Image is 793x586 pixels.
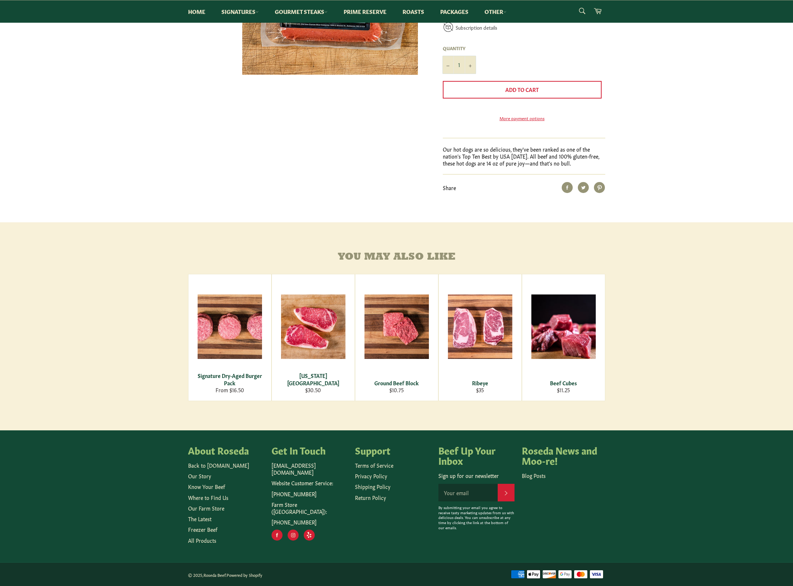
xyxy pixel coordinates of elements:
[276,386,350,393] div: $30.50
[188,274,272,401] a: Signature Dry-Aged Burger Pack Signature Dry-Aged Burger Pack From $16.50
[443,184,456,191] span: Share
[355,445,431,455] h4: Support
[188,537,216,544] a: All Products
[227,572,262,578] a: Powered by Shopify
[281,294,345,359] img: New York Strip
[438,472,515,479] p: Sign up for our newsletter
[336,0,394,23] a: Prime Reserve
[465,56,476,74] button: Increase item quantity by one
[443,81,602,99] button: Add to Cart
[188,515,212,522] a: The Latest
[456,24,497,31] a: Subscription details
[355,494,386,501] a: Return Policy
[188,252,605,263] h4: You may also like
[188,504,224,512] a: Our Farm Store
[438,274,522,401] a: Ribeye Ribeye $35
[272,479,348,486] p: Website Customer Service:
[188,572,262,578] small: © 2025, .
[360,379,433,386] div: Ground Beef Block
[276,372,350,386] div: [US_STATE][GEOGRAPHIC_DATA]
[443,115,602,121] a: More payment options
[272,462,348,476] p: [EMAIL_ADDRESS][DOMAIN_NAME]
[181,0,213,23] a: Home
[214,0,266,23] a: Signatures
[355,483,390,490] a: Shipping Policy
[360,386,433,393] div: $10.75
[272,274,355,401] a: New York Strip [US_STATE][GEOGRAPHIC_DATA] $30.50
[268,0,335,23] a: Gourmet Steaks
[272,445,348,455] h4: Get In Touch
[522,274,605,401] a: Beef Cubes Beef Cubes $11.25
[438,505,515,530] p: By submitting your email you agree to receive tasty marketing updates from us with delicious deal...
[527,386,600,393] div: $11.25
[355,461,393,469] a: Terms of Service
[477,0,514,23] a: Other
[188,461,249,469] a: Back to [DOMAIN_NAME]
[443,56,454,74] button: Reduce item quantity by one
[395,0,431,23] a: Roasts
[527,379,600,386] div: Beef Cubes
[188,445,264,455] h4: About Roseda
[448,294,512,359] img: Ribeye
[443,146,605,167] p: Our hot dogs are so delicious, they've been ranked as one of the nation's Top Ten Best by USA [DA...
[272,519,348,526] p: [PHONE_NUMBER]
[355,274,438,401] a: Ground Beef Block Ground Beef Block $10.75
[443,386,517,393] div: $35
[188,483,225,490] a: Know Your Beef
[522,472,546,479] a: Blog Posts
[203,572,225,578] a: Roseda Beef
[193,372,266,386] div: Signature Dry-Aged Burger Pack
[198,294,262,359] img: Signature Dry-Aged Burger Pack
[272,501,348,515] p: Farm Store ([GEOGRAPHIC_DATA]):
[433,0,476,23] a: Packages
[522,445,598,465] h4: Roseda News and Moo-re!
[505,86,539,93] span: Add to Cart
[188,526,217,533] a: Freezer Beef
[188,472,211,479] a: Our Story
[443,379,517,386] div: Ribeye
[272,490,348,497] p: [PHONE_NUMBER]
[193,386,266,393] div: From $16.50
[188,494,228,501] a: Where to Find Us
[364,294,429,359] img: Ground Beef Block
[531,294,596,359] img: Beef Cubes
[443,45,476,51] label: Quantity
[355,472,387,479] a: Privacy Policy
[438,445,515,465] h4: Beef Up Your Inbox
[438,484,498,501] input: Your email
